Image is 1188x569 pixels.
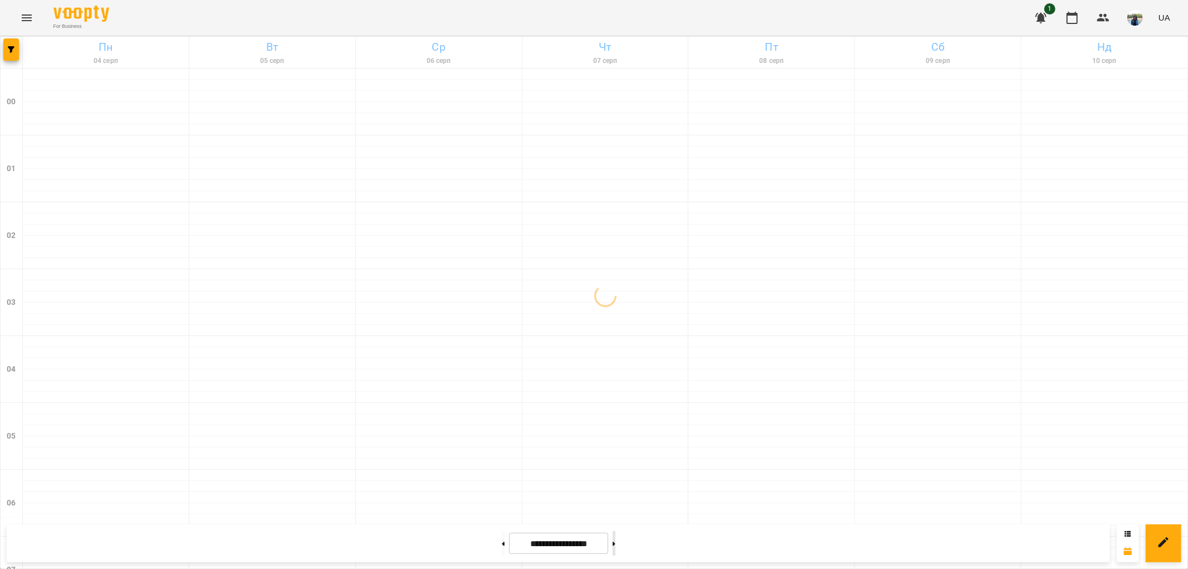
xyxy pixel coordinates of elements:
[690,56,853,66] h6: 08 серп
[1158,12,1170,23] span: UA
[358,56,520,66] h6: 06 серп
[524,38,687,56] h6: Чт
[53,6,109,22] img: Voopty Logo
[7,296,16,309] h6: 03
[1023,38,1186,56] h6: Нд
[1154,7,1175,28] button: UA
[7,96,16,108] h6: 00
[7,430,16,442] h6: 05
[7,163,16,175] h6: 01
[1023,56,1186,66] h6: 10 серп
[358,38,520,56] h6: Ср
[53,23,109,30] span: For Business
[857,38,1019,56] h6: Сб
[13,4,40,31] button: Menu
[524,56,687,66] h6: 07 серп
[191,56,354,66] h6: 05 серп
[690,38,853,56] h6: Пт
[25,38,187,56] h6: Пн
[1044,3,1055,14] span: 1
[857,56,1019,66] h6: 09 серп
[191,38,354,56] h6: Вт
[7,230,16,242] h6: 02
[1127,10,1143,26] img: 79bf113477beb734b35379532aeced2e.jpg
[25,56,187,66] h6: 04 серп
[7,497,16,509] h6: 06
[7,363,16,376] h6: 04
